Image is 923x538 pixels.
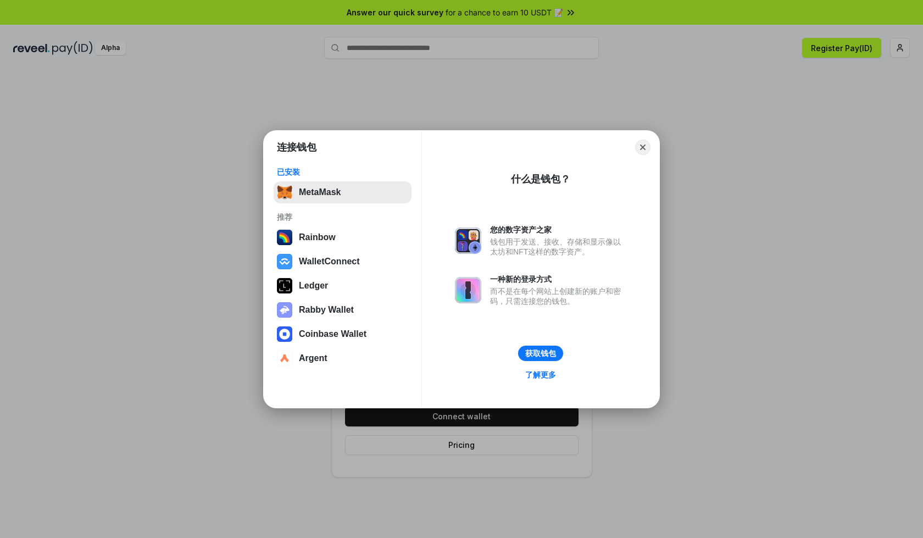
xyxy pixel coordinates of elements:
[277,326,292,342] img: svg+xml,%3Csvg%20width%3D%2228%22%20height%3D%2228%22%20viewBox%3D%220%200%2028%2028%22%20fill%3D...
[277,302,292,318] img: svg+xml,%3Csvg%20xmlns%3D%22http%3A%2F%2Fwww.w3.org%2F2000%2Fsvg%22%20fill%3D%22none%22%20viewBox...
[277,254,292,269] img: svg+xml,%3Csvg%20width%3D%2228%22%20height%3D%2228%22%20viewBox%3D%220%200%2028%2028%22%20fill%3D...
[519,368,563,382] a: 了解更多
[299,305,354,315] div: Rabby Wallet
[490,286,626,306] div: 而不是在每个网站上创建新的账户和密码，只需连接您的钱包。
[277,185,292,200] img: svg+xml,%3Csvg%20fill%3D%22none%22%20height%3D%2233%22%20viewBox%3D%220%200%2035%2033%22%20width%...
[490,225,626,235] div: 您的数字资产之家
[277,278,292,293] img: svg+xml,%3Csvg%20xmlns%3D%22http%3A%2F%2Fwww.w3.org%2F2000%2Fsvg%22%20width%3D%2228%22%20height%3...
[518,346,563,361] button: 获取钱包
[277,141,316,154] h1: 连接钱包
[274,299,412,321] button: Rabby Wallet
[525,348,556,358] div: 获取钱包
[490,274,626,284] div: 一种新的登录方式
[511,173,570,186] div: 什么是钱包？
[274,323,412,345] button: Coinbase Wallet
[299,232,336,242] div: Rainbow
[299,281,328,291] div: Ledger
[299,257,360,267] div: WalletConnect
[455,228,481,254] img: svg+xml,%3Csvg%20xmlns%3D%22http%3A%2F%2Fwww.w3.org%2F2000%2Fsvg%22%20fill%3D%22none%22%20viewBox...
[274,181,412,203] button: MetaMask
[277,212,408,222] div: 推荐
[274,347,412,369] button: Argent
[274,251,412,273] button: WalletConnect
[277,351,292,366] img: svg+xml,%3Csvg%20width%3D%2228%22%20height%3D%2228%22%20viewBox%3D%220%200%2028%2028%22%20fill%3D...
[274,275,412,297] button: Ledger
[490,237,626,257] div: 钱包用于发送、接收、存储和显示像以太坊和NFT这样的数字资产。
[277,167,408,177] div: 已安装
[299,329,366,339] div: Coinbase Wallet
[299,353,327,363] div: Argent
[277,230,292,245] img: svg+xml,%3Csvg%20width%3D%22120%22%20height%3D%22120%22%20viewBox%3D%220%200%20120%20120%22%20fil...
[299,187,341,197] div: MetaMask
[455,277,481,303] img: svg+xml,%3Csvg%20xmlns%3D%22http%3A%2F%2Fwww.w3.org%2F2000%2Fsvg%22%20fill%3D%22none%22%20viewBox...
[525,370,556,380] div: 了解更多
[635,140,650,155] button: Close
[274,226,412,248] button: Rainbow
